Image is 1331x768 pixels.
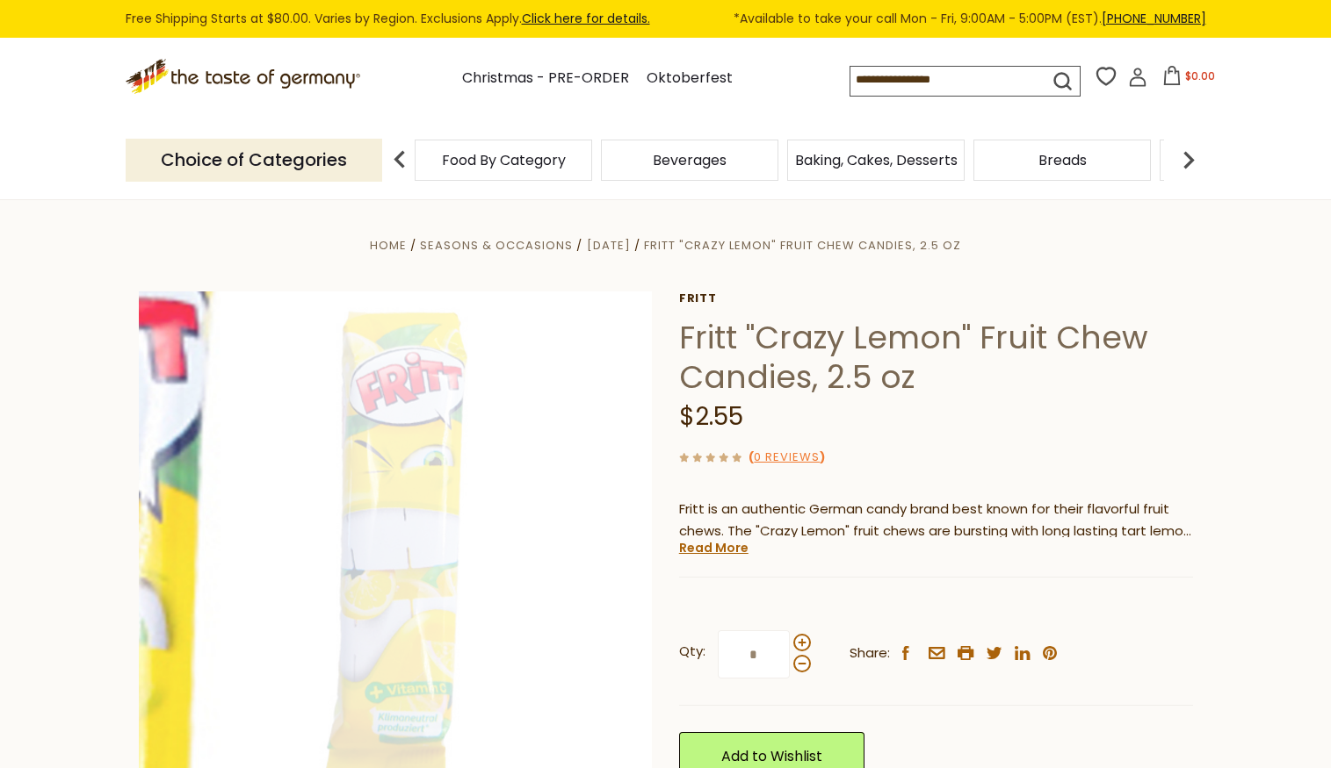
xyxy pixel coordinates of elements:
[587,237,631,254] a: [DATE]
[734,9,1206,29] span: *Available to take your call Mon - Fri, 9:00AM - 5:00PM (EST).
[126,9,1206,29] div: Free Shipping Starts at $80.00. Varies by Region. Exclusions Apply.
[850,642,890,664] span: Share:
[679,539,749,556] a: Read More
[718,630,790,678] input: Qty:
[679,641,705,663] strong: Qty:
[420,237,573,254] a: Seasons & Occasions
[442,154,566,167] a: Food By Category
[1102,10,1206,27] a: [PHONE_NUMBER]
[522,10,650,27] a: Click here for details.
[1151,66,1226,92] button: $0.00
[644,237,961,254] a: Fritt "Crazy Lemon" Fruit Chew Candies, 2.5 oz
[754,449,820,467] a: 0 Reviews
[679,399,743,434] span: $2.55
[679,291,1193,305] a: Fritt
[749,449,825,465] span: ( )
[653,154,727,167] a: Beverages
[462,67,629,90] a: Christmas - PRE-ORDER
[382,142,417,177] img: previous arrow
[679,499,1193,542] p: Fritt is an authentic German candy brand best known for their flavorful fruit chews. The "Crazy L...
[1038,154,1087,167] a: Breads
[647,67,733,90] a: Oktoberfest
[1171,142,1206,177] img: next arrow
[795,154,958,167] a: Baking, Cakes, Desserts
[370,237,407,254] a: Home
[1185,68,1215,83] span: $0.00
[679,318,1193,397] h1: Fritt "Crazy Lemon" Fruit Chew Candies, 2.5 oz
[126,139,382,182] p: Choice of Categories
